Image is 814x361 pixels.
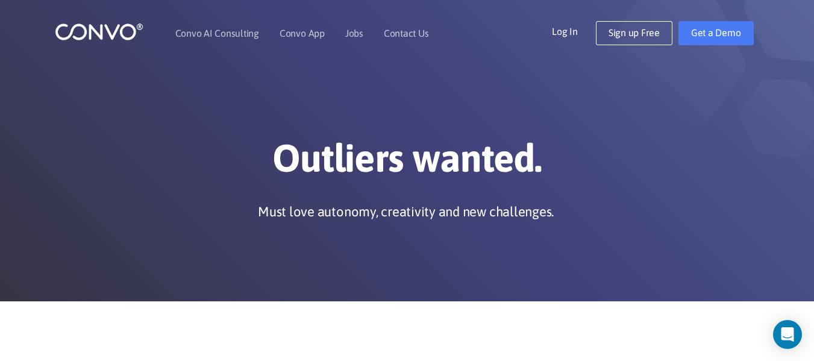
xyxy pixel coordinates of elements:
[73,135,742,190] h1: Outliers wanted.
[552,21,596,40] a: Log In
[678,21,754,45] a: Get a Demo
[345,28,363,38] a: Jobs
[55,22,143,41] img: logo_1.png
[280,28,325,38] a: Convo App
[175,28,259,38] a: Convo AI Consulting
[384,28,429,38] a: Contact Us
[596,21,672,45] a: Sign up Free
[773,320,802,349] div: Open Intercom Messenger
[258,202,554,221] p: Must love autonomy, creativity and new challenges.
